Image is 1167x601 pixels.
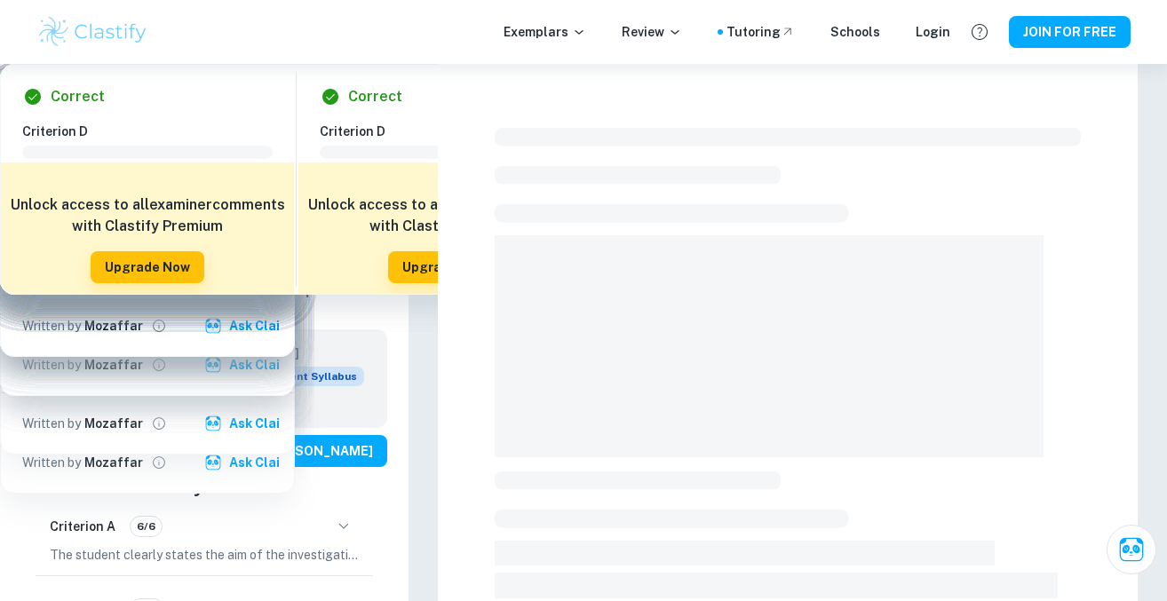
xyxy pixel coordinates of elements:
button: Upgrade Now [388,251,502,283]
button: View full profile [147,313,171,338]
p: Written by [22,355,81,375]
p: Written by [22,316,81,336]
button: View full profile [147,411,171,436]
button: View full profile [147,352,171,377]
img: clai.svg [204,356,222,374]
p: Written by [22,453,81,472]
a: Login [916,22,950,42]
span: Current Syllabus [258,367,364,386]
button: View full profile [147,450,171,475]
h6: Mozaffar [84,355,143,375]
img: clai.svg [204,415,222,432]
button: Help and Feedback [965,17,995,47]
h6: Criterion A [50,517,115,536]
h6: Mozaffar [84,453,143,472]
h6: Correct [51,86,105,107]
h6: Correct [348,86,402,107]
h6: Unlock access to all examiner comments with Clastify Premium [10,194,285,237]
h6: Unlock access to all examiner comments with Clastify Premium [307,194,583,237]
span: 6/6 [131,518,162,534]
h6: Mozaffar [84,414,143,433]
img: Clastify logo [36,14,149,50]
button: JOIN FOR FREE [1009,16,1131,48]
p: Written by [22,414,81,433]
a: Tutoring [726,22,795,42]
h6: Criterion D [320,122,584,141]
button: Ask Clai [201,349,287,381]
div: This exemplar is based on the current syllabus. Feel free to refer to it for inspiration/ideas wh... [258,367,364,386]
p: Review [622,22,682,42]
img: clai.svg [204,317,222,335]
button: Ask Clai [1107,525,1156,574]
button: Upgrade Now [91,251,204,283]
button: View [PERSON_NAME] [218,435,387,467]
button: Ask Clai [201,310,287,342]
h6: Mozaffar [84,316,143,336]
p: Exemplars [504,22,586,42]
button: Ask Clai [201,407,287,439]
button: Ask Clai [201,447,287,478]
h6: [DATE] [258,344,350,363]
a: Schools [830,22,880,42]
h6: Criterion D [22,122,287,141]
p: The student clearly states the aim of the investigation as "investigating whether the framing eff... [50,545,359,565]
img: clai.svg [204,454,222,471]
